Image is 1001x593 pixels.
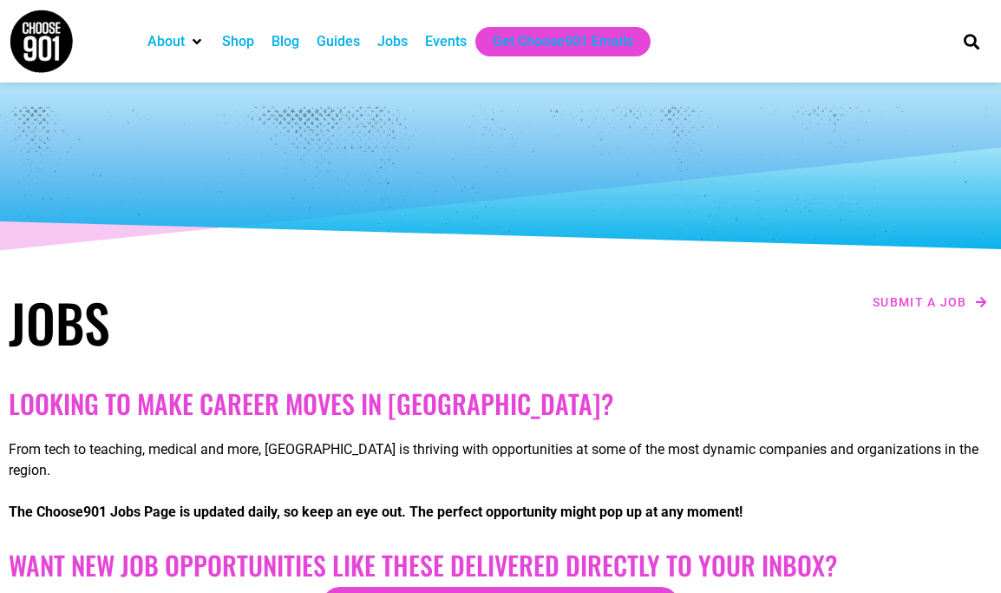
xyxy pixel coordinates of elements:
[867,291,992,313] a: Submit a job
[147,31,185,52] a: About
[873,296,967,308] span: Submit a job
[222,31,254,52] a: Shop
[139,27,936,56] nav: Main nav
[272,31,299,52] a: Blog
[317,31,360,52] a: Guides
[9,388,992,419] h2: Looking to make career moves in [GEOGRAPHIC_DATA]?
[9,550,992,581] h2: Want New Job Opportunities like these Delivered Directly to your Inbox?
[957,27,985,56] div: Search
[9,504,743,520] strong: The Choose901 Jobs Page is updated daily, so keep an eye out. The perfect opportunity might pop u...
[493,31,633,52] a: Get Choose901 Emails
[425,31,467,52] a: Events
[9,291,492,353] h1: Jobs
[9,439,992,481] p: From tech to teaching, medical and more, [GEOGRAPHIC_DATA] is thriving with opportunities at some...
[139,27,213,56] div: About
[377,31,408,52] a: Jobs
